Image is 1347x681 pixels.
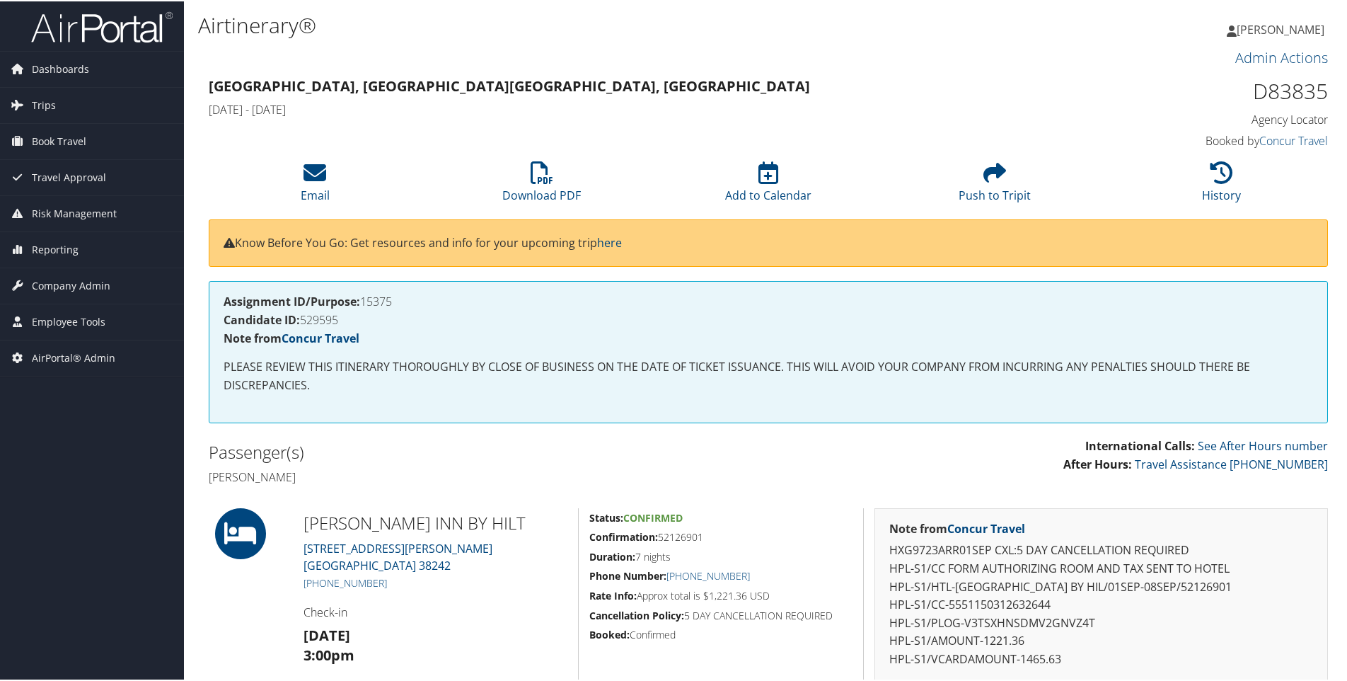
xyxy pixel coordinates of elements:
strong: [DATE] [303,624,350,643]
strong: International Calls: [1085,437,1195,452]
strong: Duration: [589,549,635,562]
strong: Note from [224,329,359,345]
h4: [PERSON_NAME] [209,468,758,483]
h1: D83835 [1064,75,1328,105]
a: [PHONE_NUMBER] [303,575,387,588]
span: [PERSON_NAME] [1237,21,1324,36]
strong: After Hours: [1063,455,1132,471]
a: History [1202,168,1241,202]
span: Risk Management [32,195,117,230]
strong: Booked: [589,626,630,640]
h2: Passenger(s) [209,439,758,463]
h5: Confirmed [589,626,852,641]
a: Concur Travel [1259,132,1328,147]
strong: [GEOGRAPHIC_DATA], [GEOGRAPHIC_DATA] [GEOGRAPHIC_DATA], [GEOGRAPHIC_DATA] [209,75,810,94]
h4: 529595 [224,313,1313,324]
p: PLEASE REVIEW THIS ITINERARY THOROUGHLY BY CLOSE OF BUSINESS ON THE DATE OF TICKET ISSUANCE. THIS... [224,357,1313,393]
h4: [DATE] - [DATE] [209,101,1043,116]
img: airportal-logo.png [31,9,173,42]
strong: Assignment ID/Purpose: [224,292,360,308]
h5: 52126901 [589,529,852,543]
strong: Rate Info: [589,588,637,601]
span: AirPortal® Admin [32,339,115,374]
h5: Approx total is $1,221.36 USD [589,588,852,602]
a: Travel Assistance [PHONE_NUMBER] [1135,455,1328,471]
h4: Booked by [1064,132,1328,147]
a: Admin Actions [1235,47,1328,66]
a: Concur Travel [947,520,1025,535]
a: [PHONE_NUMBER] [666,568,750,581]
a: See After Hours number [1198,437,1328,452]
strong: Candidate ID: [224,311,300,326]
h5: 7 nights [589,549,852,563]
a: [PERSON_NAME] [1227,7,1339,50]
strong: Cancellation Policy: [589,607,684,621]
h5: 5 DAY CANCELLATION REQUIRED [589,607,852,622]
h2: [PERSON_NAME] INN BY HILT [303,510,567,534]
a: Add to Calendar [725,168,811,202]
a: Push to Tripit [959,168,1031,202]
a: Concur Travel [282,329,359,345]
span: Reporting [32,231,79,266]
strong: Phone Number: [589,568,666,581]
span: Travel Approval [32,159,106,194]
a: [STREET_ADDRESS][PERSON_NAME][GEOGRAPHIC_DATA] 38242 [303,539,492,572]
h1: Airtinerary® [198,9,959,39]
span: Employee Tools [32,303,105,338]
a: here [597,234,622,249]
h4: Agency Locator [1064,110,1328,126]
span: Trips [32,86,56,122]
h4: 15375 [224,294,1313,306]
span: Dashboards [32,50,89,86]
span: Confirmed [623,510,683,523]
a: Email [301,168,330,202]
span: Company Admin [32,267,110,302]
span: Book Travel [32,122,86,158]
strong: Status: [589,510,623,523]
h4: Check-in [303,603,567,619]
p: Know Before You Go: Get resources and info for your upcoming trip [224,233,1313,251]
p: HXG9723ARR01SEP CXL:5 DAY CANCELLATION REQUIRED HPL-S1/CC FORM AUTHORIZING ROOM AND TAX SENT TO H... [889,540,1313,667]
a: Download PDF [502,168,581,202]
strong: Note from [889,520,1025,535]
strong: Confirmation: [589,529,658,542]
strong: 3:00pm [303,644,354,663]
